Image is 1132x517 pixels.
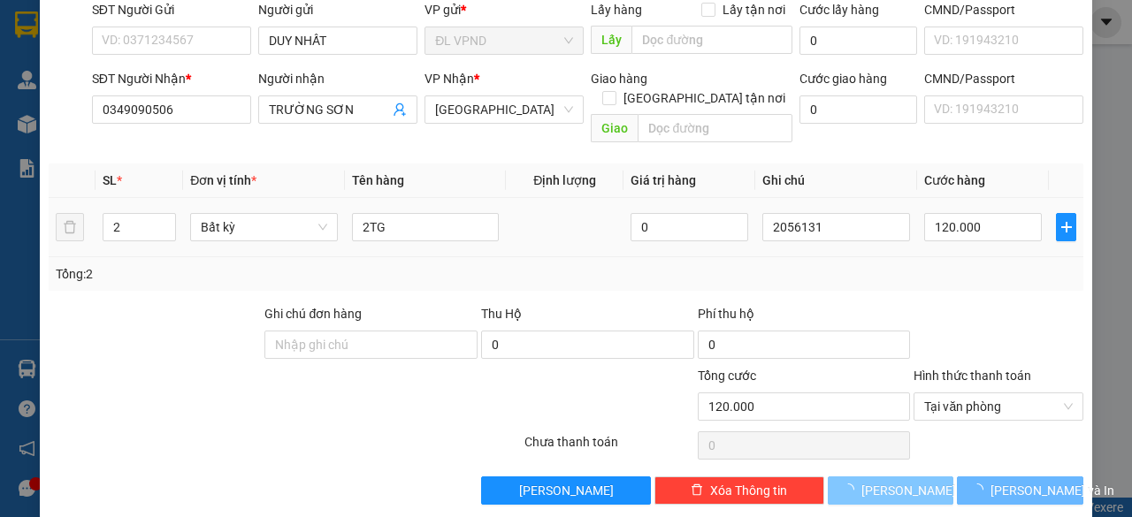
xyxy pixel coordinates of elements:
[481,307,522,321] span: Thu Hộ
[424,72,474,86] span: VP Nhận
[56,213,84,241] button: delete
[799,3,879,17] label: Cước lấy hàng
[591,3,642,17] span: Lấy hàng
[533,173,596,187] span: Định lượng
[799,95,917,124] input: Cước giao hàng
[1057,220,1075,234] span: plus
[957,476,1083,505] button: [PERSON_NAME] và In
[924,393,1073,420] span: Tại văn phòng
[638,114,792,142] input: Dọc đường
[971,483,990,496] span: loading
[519,481,614,500] span: [PERSON_NAME]
[264,307,362,321] label: Ghi chú đơn hàng
[924,69,1083,88] div: CMND/Passport
[698,304,911,331] div: Phí thu hộ
[591,72,647,86] span: Giao hàng
[201,214,327,240] span: Bất kỳ
[92,69,251,88] div: SĐT Người Nhận
[842,483,861,496] span: loading
[755,163,917,198] th: Ghi chú
[591,114,638,142] span: Giao
[710,481,787,500] span: Xóa Thông tin
[861,481,956,500] span: [PERSON_NAME]
[762,213,910,241] input: Ghi Chú
[56,264,439,284] div: Tổng: 2
[435,96,573,123] span: ĐL Quận 5
[435,27,573,54] span: ĐL VPND
[616,88,792,108] span: [GEOGRAPHIC_DATA] tận nơi
[691,483,703,498] span: delete
[481,476,651,505] button: [PERSON_NAME]
[914,369,1031,383] label: Hình thức thanh toán
[393,103,407,117] span: user-add
[799,72,887,86] label: Cước giao hàng
[631,213,748,241] input: 0
[258,69,417,88] div: Người nhận
[698,369,756,383] span: Tổng cước
[631,26,792,54] input: Dọc đường
[264,331,478,359] input: Ghi chú đơn hàng
[523,432,696,463] div: Chưa thanh toán
[352,213,500,241] input: VD: Bàn, Ghế
[1056,213,1076,241] button: plus
[591,26,631,54] span: Lấy
[190,173,256,187] span: Đơn vị tính
[828,476,954,505] button: [PERSON_NAME]
[799,27,917,55] input: Cước lấy hàng
[352,173,404,187] span: Tên hàng
[103,173,117,187] span: SL
[924,173,985,187] span: Cước hàng
[631,173,696,187] span: Giá trị hàng
[990,481,1114,500] span: [PERSON_NAME] và In
[654,476,824,505] button: deleteXóa Thông tin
